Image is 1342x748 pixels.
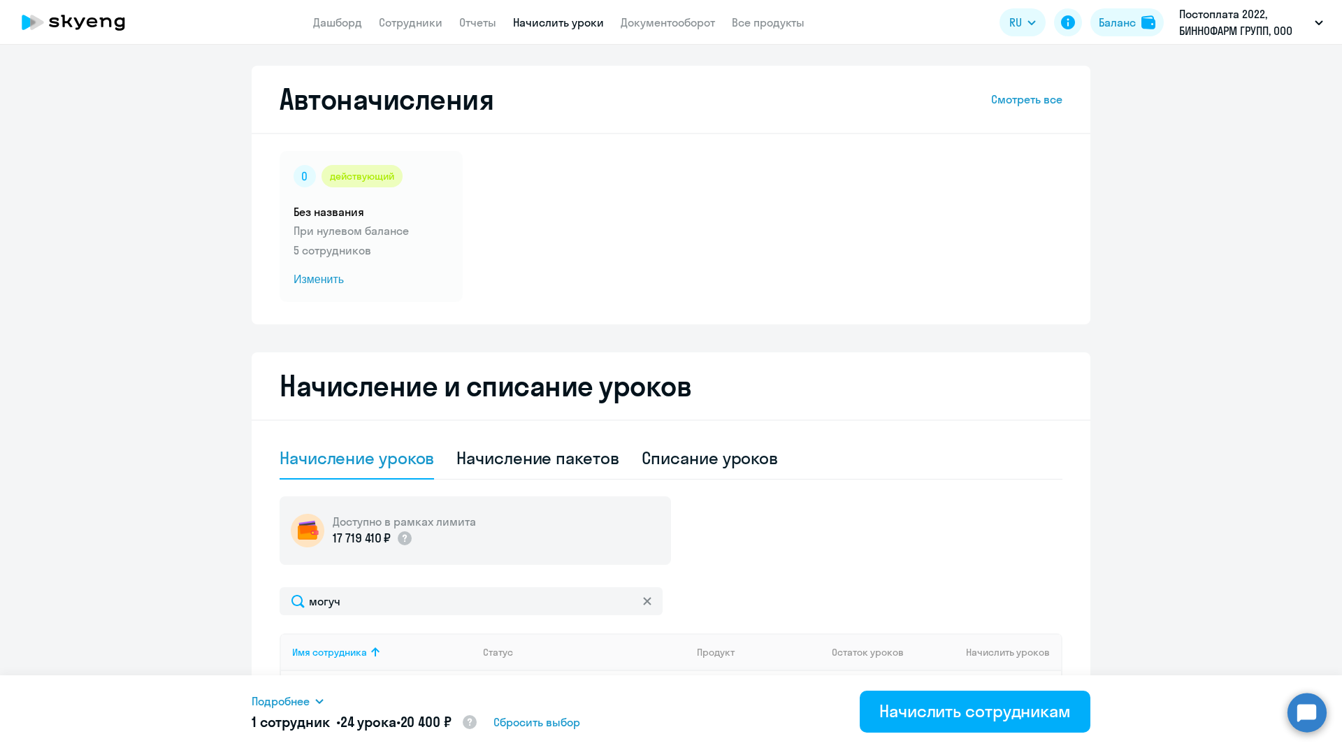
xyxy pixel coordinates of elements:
[333,514,476,529] h5: Доступно в рамках лимита
[697,646,821,659] div: Продукт
[879,700,1071,722] div: Начислить сотрудникам
[459,15,496,29] a: Отчеты
[252,712,478,733] h5: 1 сотрудник • •
[1099,14,1136,31] div: Баланс
[860,691,1090,733] button: Начислить сотрудникам
[294,204,449,220] h5: Без названия
[333,529,391,547] p: 17 719 410 ₽
[483,646,686,659] div: Статус
[280,82,493,116] h2: Автоначисления
[292,646,472,659] div: Имя сотрудника
[642,447,779,469] div: Списание уроков
[991,91,1062,108] a: Смотреть все
[1172,6,1330,39] button: Постоплата 2022, БИННОФАРМ ГРУПП, ООО
[280,369,1062,403] h2: Начисление и списание уроков
[294,222,449,239] p: При нулевом балансе
[456,447,619,469] div: Начисление пакетов
[294,242,449,259] p: 5 сотрудников
[401,713,452,731] span: 20 400 ₽
[379,15,442,29] a: Сотрудники
[697,646,735,659] div: Продукт
[1090,8,1164,36] button: Балансbalance
[832,646,918,659] div: Остаток уроков
[1179,6,1309,39] p: Постоплата 2022, БИННОФАРМ ГРУПП, ООО
[252,693,310,710] span: Подробнее
[483,646,513,659] div: Статус
[294,271,449,288] span: Изменить
[340,713,396,731] span: 24 урока
[313,15,362,29] a: Дашборд
[513,15,604,29] a: Начислить уроки
[280,447,434,469] div: Начисление уроков
[322,165,403,187] div: действующий
[1009,14,1022,31] span: RU
[821,671,918,730] td: 0
[291,514,324,547] img: wallet-circle.png
[918,633,1061,671] th: Начислить уроков
[280,587,663,615] input: Поиск по имени, email, продукту или статусу
[732,15,805,29] a: Все продукты
[832,646,904,659] span: Остаток уроков
[1141,15,1155,29] img: balance
[493,714,580,731] span: Сбросить выбор
[621,15,715,29] a: Документооборот
[1000,8,1046,36] button: RU
[292,646,367,659] div: Имя сотрудника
